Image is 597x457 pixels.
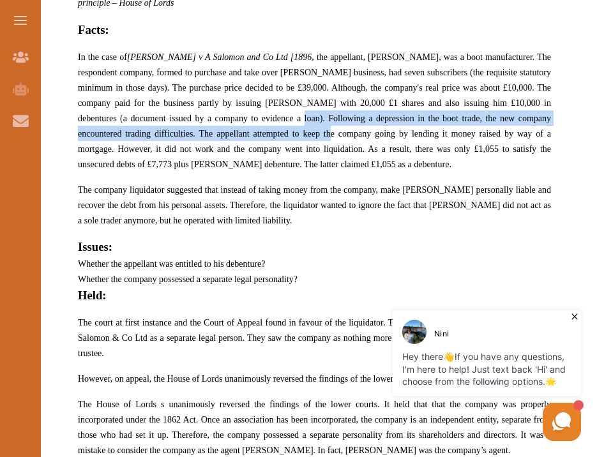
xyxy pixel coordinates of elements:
span: Whether the company possessed a separate legal personality? [78,274,298,284]
strong: Issues: [78,240,112,253]
span: Whether the appellant was entitled to his debenture? [78,259,266,269]
strong: Held: [78,288,107,302]
span: The court at first instance and the Court of Appeal found in favour of the liquidator. They refus... [78,318,551,358]
span: In the case of , the appellant, [PERSON_NAME], was a boot manufacturer. The respondent company, f... [78,52,551,169]
span: However, on appeal, the House of Lords unanimously reversed the findings of the lower courts. In ... [78,374,468,384]
iframe: HelpCrunch [291,307,584,444]
span: The House of Lords s unanimously reversed the findings of the lower courts. It held that that the... [78,400,551,455]
span: [PERSON_NAME] v A Salomon and Co Ltd [1896 [127,52,312,62]
span: The company liquidator suggested that instead of taking money from the company, make [PERSON_NAME... [78,185,551,225]
strong: Facts: [78,23,109,36]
